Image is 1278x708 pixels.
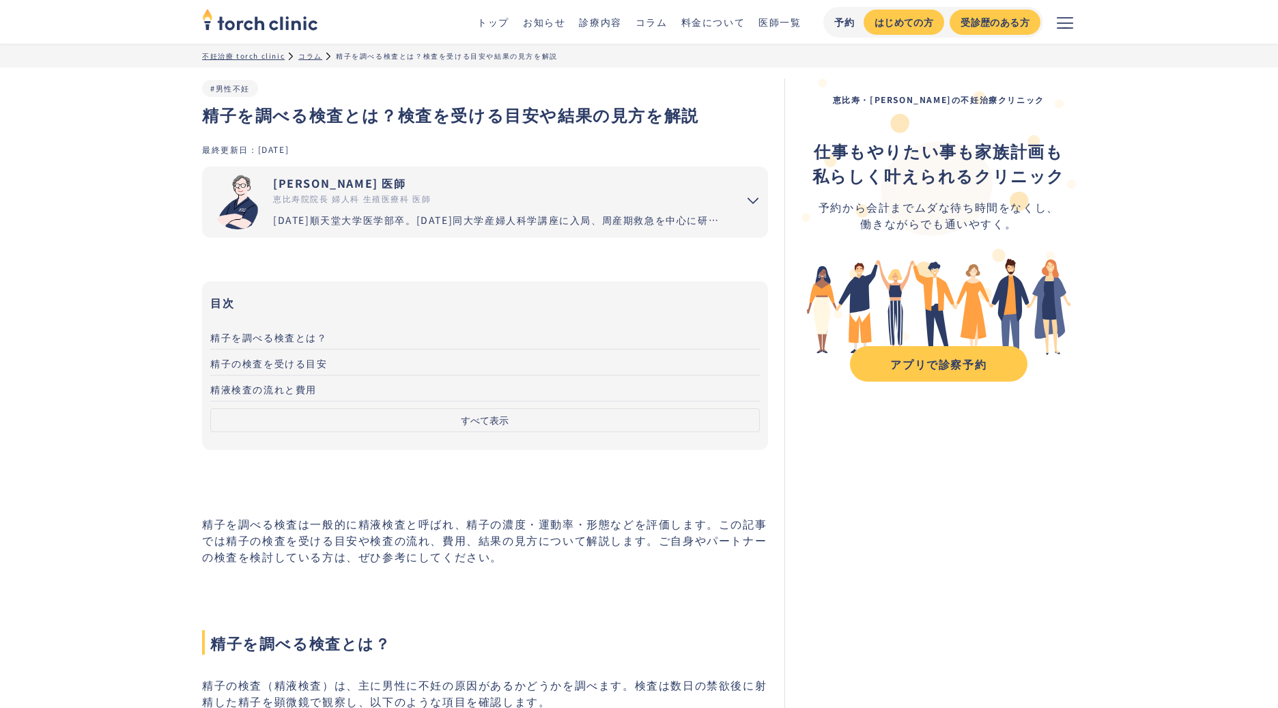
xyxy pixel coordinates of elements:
summary: 市山 卓彦 [PERSON_NAME] 医師 恵比寿院院長 婦人科 生殖医療科 医師 [DATE]順天堂大学医学部卒。[DATE]同大学産婦人科学講座に入局、周産期救急を中心に研鑽を重ねる。[D... [202,167,768,238]
img: torch clinic [202,4,318,34]
strong: 私らしく叶えられるクリニック [812,163,1065,187]
a: コラム [298,51,322,61]
div: 予約 [834,15,855,29]
div: ‍ ‍ [812,139,1065,188]
span: 精子の検査を受ける目安 [210,356,328,370]
strong: 恵比寿・[PERSON_NAME]の不妊治療クリニック [833,94,1045,105]
h3: 目次 [210,292,760,313]
div: はじめての方 [875,15,933,29]
img: 市山 卓彦 [210,175,265,229]
a: 不妊治療 torch clinic [202,51,285,61]
div: 予約から会計までムダな待ち時間をなくし、 働きながらでも通いやすく。 [812,199,1065,231]
a: 医師一覧 [758,15,801,29]
a: 精液検査の流れと費用 [210,376,760,401]
ul: パンくずリスト [202,51,1076,61]
a: アプリで診察予約 [850,346,1027,382]
p: 精子を調べる検査は一般的に精液検査と呼ばれ、精子の濃度・運動率・形態などを評価します。この記事では精子の検査を受ける目安や検査の流れ、費用、結果の見方について解説します。ご自身やパートナーの検査... [202,515,768,565]
span: 精液検査の流れと費用 [210,382,317,396]
div: 恵比寿院院長 婦人科 生殖医療科 医師 [273,193,727,205]
a: home [202,10,318,34]
div: 受診歴のある方 [961,15,1029,29]
div: [PERSON_NAME] 医師 [273,175,727,191]
strong: 仕事もやりたい事も家族計画も [814,139,1063,162]
span: 精子を調べる検査とは？ [202,630,768,655]
div: 精子を調べる検査とは？検査を受ける目安や結果の見方を解説 [336,51,558,61]
a: トップ [477,15,509,29]
a: はじめての方 [864,10,944,35]
div: [DATE] [258,143,289,155]
a: 診療内容 [579,15,621,29]
a: #男性不妊 [210,83,250,94]
a: コラム [636,15,668,29]
a: お知らせ [523,15,565,29]
div: [DATE]順天堂大学医学部卒。[DATE]同大学産婦人科学講座に入局、周産期救急を中心に研鑽を重ねる。[DATE]国内有数の不妊治療施設セントマザー産婦人科医院で、女性不妊症のみでなく男性不妊... [273,213,727,227]
span: 精子を調べる検査とは？ [210,330,328,344]
a: 料金について [681,15,745,29]
a: [PERSON_NAME] 医師 恵比寿院院長 婦人科 生殖医療科 医師 [DATE]順天堂大学医学部卒。[DATE]同大学産婦人科学講座に入局、周産期救急を中心に研鑽を重ねる。[DATE]国内... [202,167,727,238]
h1: 精子を調べる検査とは？検査を受ける目安や結果の見方を解説 [202,102,768,127]
a: 精子の検査を受ける目安 [210,350,760,376]
button: すべて表示 [210,408,760,432]
a: 受診歴のある方 [950,10,1040,35]
div: アプリで診察予約 [862,356,1015,372]
a: 精子を調べる検査とは？ [210,324,760,350]
div: 最終更新日： [202,143,258,155]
